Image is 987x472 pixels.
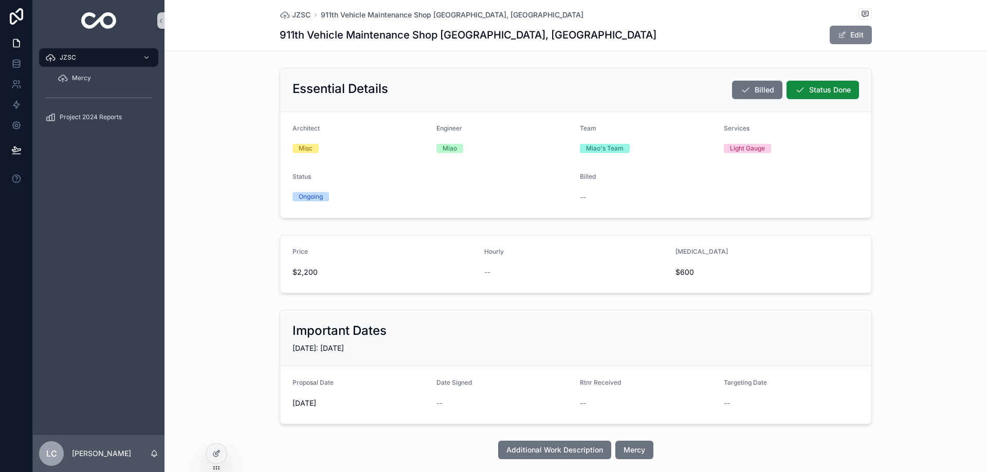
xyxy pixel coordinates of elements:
span: -- [484,267,490,277]
span: Date Signed [436,379,472,386]
span: Mercy [72,74,91,82]
span: -- [580,192,586,202]
div: Misc [299,144,313,153]
button: Billed [732,81,782,99]
span: [MEDICAL_DATA] [675,248,728,255]
span: Price [293,248,308,255]
button: Edit [830,26,872,44]
div: Ongoing [299,192,323,201]
span: -- [436,398,443,408]
span: Billed [755,85,774,95]
span: Proposal Date [293,379,334,386]
span: Billed [580,173,596,180]
div: Miao [443,144,457,153]
button: Additional Work Description [498,441,611,459]
span: -- [724,398,730,408]
span: Status [293,173,311,180]
span: Targeting Date [724,379,767,386]
h2: Important Dates [293,323,387,339]
span: [DATE] [293,398,428,408]
span: Project 2024 Reports [60,113,122,121]
span: Engineer [436,124,462,132]
span: $2,200 [293,267,476,277]
a: Project 2024 Reports [39,108,158,126]
h1: 911th Vehicle Maintenance Shop [GEOGRAPHIC_DATA], [GEOGRAPHIC_DATA] [280,28,656,42]
button: Mercy [615,441,653,459]
p: [PERSON_NAME] [72,448,131,459]
span: Additional Work Description [506,445,603,455]
span: -- [580,398,586,408]
button: Status Done [787,81,859,99]
span: [DATE]: [DATE] [293,344,344,352]
span: JZSC [292,10,310,20]
a: Mercy [51,69,158,87]
span: $600 [675,267,811,277]
a: JZSC [280,10,310,20]
span: Team [580,124,596,132]
span: Status Done [809,85,851,95]
div: scrollable content [33,41,164,140]
a: JZSC [39,48,158,67]
span: JZSC [60,53,76,62]
span: Mercy [624,445,645,455]
span: Rtnr Received [580,379,621,386]
img: App logo [81,12,117,29]
span: Hourly [484,248,504,255]
span: LC [46,447,57,460]
div: Miao's Team [586,144,624,153]
span: Services [724,124,750,132]
h2: Essential Details [293,81,388,97]
a: 911th Vehicle Maintenance Shop [GEOGRAPHIC_DATA], [GEOGRAPHIC_DATA] [321,10,583,20]
span: Architect [293,124,320,132]
div: Light Gauge [730,144,765,153]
